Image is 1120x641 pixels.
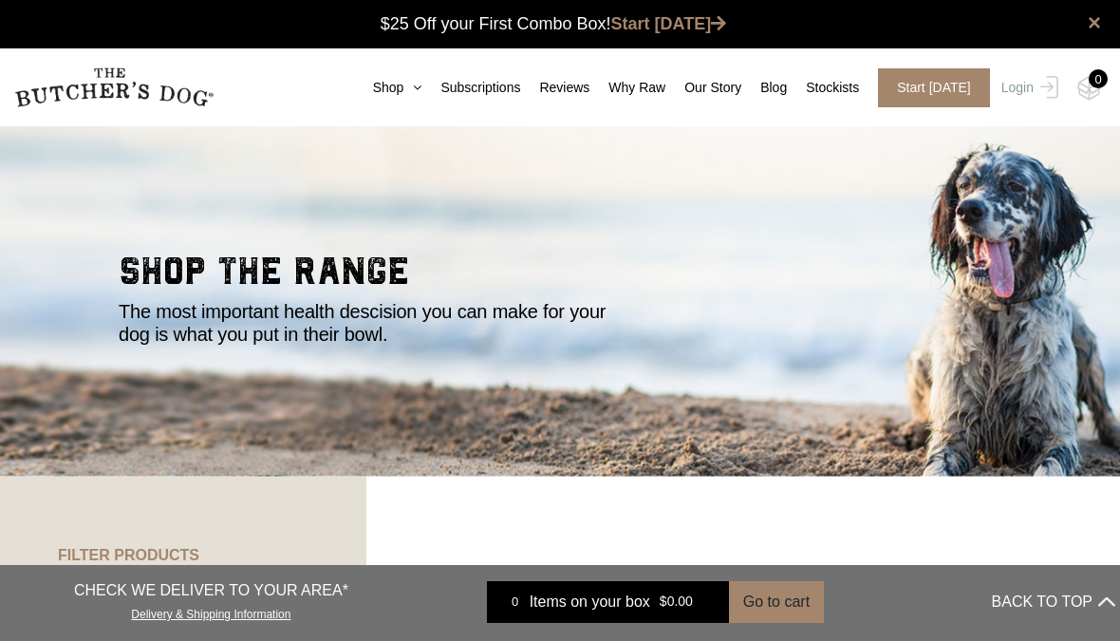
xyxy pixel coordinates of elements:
h2: shop the range [119,253,1001,300]
a: Stockists [787,78,859,98]
div: 0 [1089,69,1108,88]
button: BACK TO TOP [992,579,1115,625]
p: The most important health descision you can make for your dog is what you put in their bowl. [119,300,622,346]
a: Subscriptions [421,78,520,98]
a: Blog [741,78,787,98]
a: Shop [354,78,422,98]
a: Our Story [665,78,741,98]
bdi: 0.00 [660,594,693,610]
img: TBD_Cart-Empty.png [1077,76,1101,101]
a: Start [DATE] [859,68,997,107]
a: Why Raw [589,78,665,98]
a: Login [997,68,1058,107]
button: Go to cart [729,581,824,623]
div: 0 [501,593,530,612]
a: close [1088,11,1101,34]
span: $ [660,594,667,610]
p: CHECK WE DELIVER TO YOUR AREA* [74,579,348,602]
span: Items on your box [530,591,650,613]
span: Start [DATE] [878,68,990,107]
a: Start [DATE] [611,14,727,33]
a: Delivery & Shipping Information [131,603,290,621]
a: 0 Items on your box $0.00 [487,581,729,623]
a: Reviews [520,78,589,98]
